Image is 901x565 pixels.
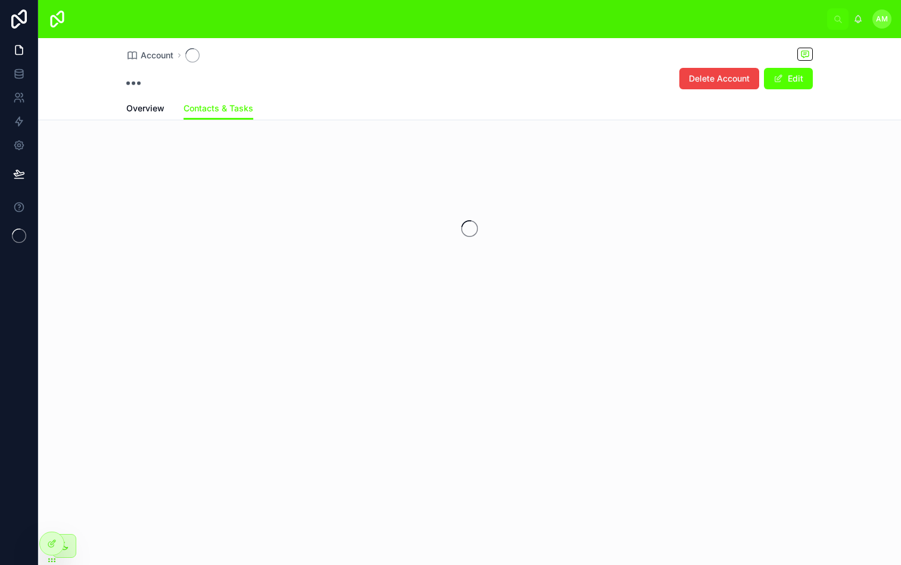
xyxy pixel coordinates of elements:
[689,73,750,85] span: Delete Account
[126,49,173,61] a: Account
[764,68,813,89] button: Edit
[48,10,67,29] img: App logo
[126,102,164,114] span: Overview
[679,68,759,89] button: Delete Account
[126,98,164,121] a: Overview
[141,49,173,61] span: Account
[76,17,827,21] div: scrollable content
[184,102,253,114] span: Contacts & Tasks
[184,98,253,120] a: Contacts & Tasks
[876,14,888,24] span: AM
